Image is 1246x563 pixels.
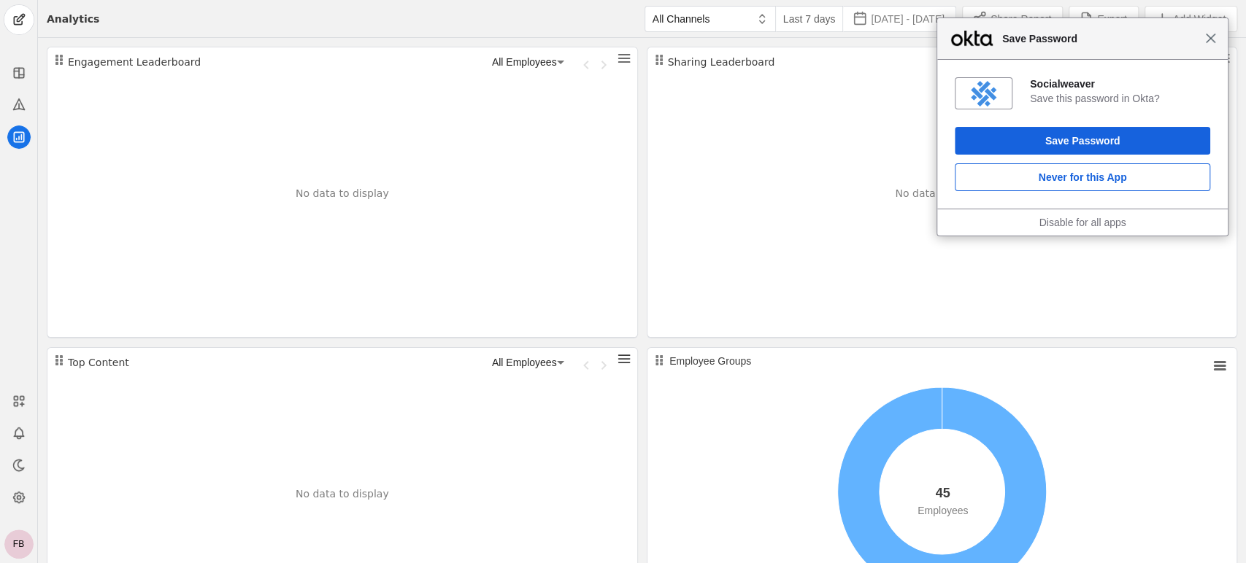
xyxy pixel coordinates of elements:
span: Export [1097,12,1126,26]
img: 7Dk75sAAAAGSURBVAMAxEDJEU9f0woAAAAASUVORK5CYII= [971,81,996,106]
span: All Employees [492,56,557,68]
span: Add Widget [1173,12,1226,26]
div: Socialweaver [1030,77,1210,90]
button: Never for this App [955,163,1210,191]
span: Save Password [995,30,1205,47]
span: Close [1205,33,1216,44]
div: Save this password in Okta? [1030,92,1210,105]
button: Last 7 days [776,6,844,32]
button: Share Report [962,6,1063,32]
text: Employee Groups [669,355,751,367]
div: No data to display [647,47,1237,339]
span: All Employees [492,357,557,368]
button: Save Password [955,127,1210,155]
div: No data to display [47,47,637,339]
button: Export [1069,6,1138,32]
app-icon-button: Chart context menu [617,351,631,371]
button: FB [4,529,34,559]
a: Disable for all apps [1039,217,1126,228]
span: Share Report [991,12,1051,26]
strong: 45 [936,486,950,500]
div: Employees [918,503,968,518]
button: [DATE] - [DATE] [843,6,956,32]
span: Last 7 days [783,12,836,26]
button: Add Widget [1145,6,1237,32]
span: All Channels [653,13,710,25]
span: [DATE] - [DATE] [871,12,945,26]
div: Analytics [47,12,99,26]
app-icon-button: Chart context menu [617,50,631,71]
